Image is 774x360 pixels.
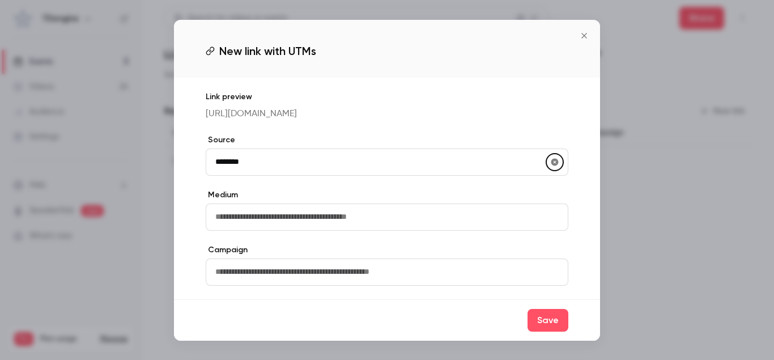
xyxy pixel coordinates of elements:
[206,134,568,146] label: Source
[546,153,564,171] button: utmSource
[206,107,568,121] p: [URL][DOMAIN_NAME]
[206,244,568,256] label: Campaign
[206,189,568,201] label: Medium
[219,43,316,60] span: New link with UTMs
[206,91,568,103] p: Link preview
[528,309,568,332] button: Save
[573,24,596,47] button: Close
